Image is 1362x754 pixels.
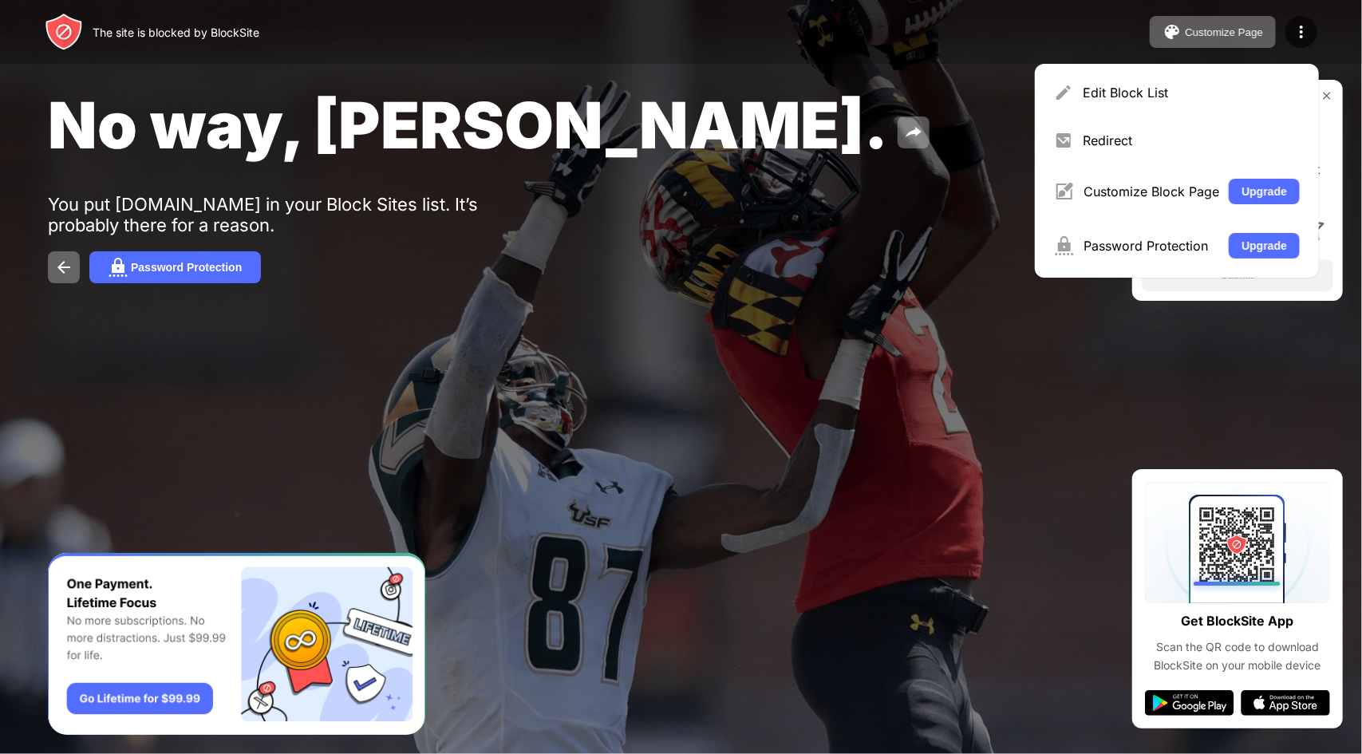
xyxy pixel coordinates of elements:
[48,86,888,164] span: No way, [PERSON_NAME].
[1084,238,1219,254] div: Password Protection
[1083,85,1300,101] div: Edit Block List
[109,258,128,277] img: password.svg
[45,13,83,51] img: header-logo.svg
[1054,83,1073,102] img: menu-pencil.svg
[1321,89,1333,102] img: rate-us-close.svg
[1229,179,1300,204] button: Upgrade
[1150,16,1276,48] button: Customize Page
[89,251,261,283] button: Password Protection
[1145,690,1234,716] img: google-play.svg
[1182,610,1294,633] div: Get BlockSite App
[131,261,242,274] div: Password Protection
[1084,184,1219,199] div: Customize Block Page
[1241,690,1330,716] img: app-store.svg
[1083,132,1300,148] div: Redirect
[93,26,259,39] div: The site is blocked by BlockSite
[1054,236,1074,255] img: menu-password.svg
[48,553,425,736] iframe: Banner
[1163,22,1182,41] img: pallet.svg
[1292,22,1311,41] img: menu-icon.svg
[1054,131,1073,150] img: menu-redirect.svg
[1145,638,1330,674] div: Scan the QR code to download BlockSite on your mobile device
[54,258,73,277] img: back.svg
[1054,182,1074,201] img: menu-customize.svg
[1145,482,1330,603] img: qrcode.svg
[904,123,923,142] img: share.svg
[1185,26,1263,38] div: Customize Page
[1229,233,1300,259] button: Upgrade
[48,194,541,235] div: You put [DOMAIN_NAME] in your Block Sites list. It’s probably there for a reason.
